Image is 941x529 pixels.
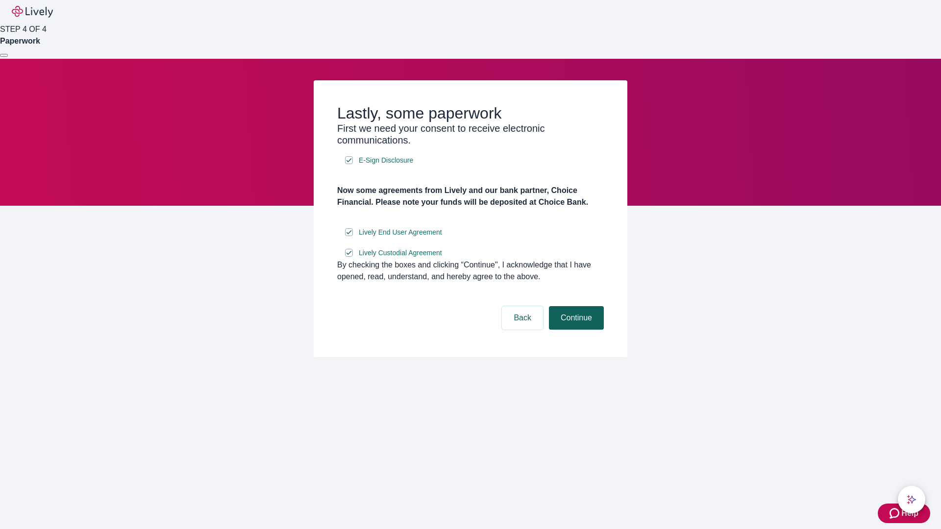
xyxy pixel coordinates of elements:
[337,259,604,283] div: By checking the boxes and clicking “Continue", I acknowledge that I have opened, read, understand...
[357,247,444,259] a: e-sign disclosure document
[337,122,604,146] h3: First we need your consent to receive electronic communications.
[337,185,604,208] h4: Now some agreements from Lively and our bank partner, Choice Financial. Please note your funds wi...
[907,495,916,505] svg: Lively AI Assistant
[901,507,918,519] span: Help
[337,104,604,122] h2: Lastly, some paperwork
[898,486,925,513] button: chat
[878,504,930,523] button: Zendesk support iconHelp
[357,154,415,167] a: e-sign disclosure document
[502,306,543,330] button: Back
[549,306,604,330] button: Continue
[359,227,442,238] span: Lively End User Agreement
[359,155,413,166] span: E-Sign Disclosure
[357,226,444,239] a: e-sign disclosure document
[12,6,53,18] img: Lively
[890,507,901,519] svg: Zendesk support icon
[359,248,442,258] span: Lively Custodial Agreement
